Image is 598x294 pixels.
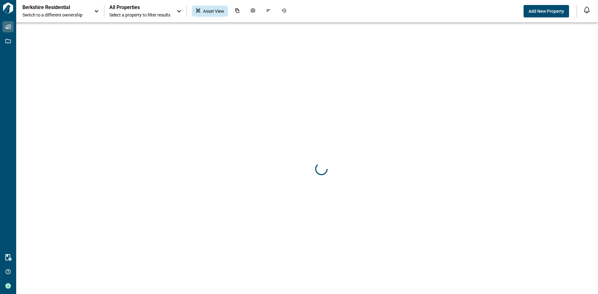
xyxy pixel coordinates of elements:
span: All Properties [109,4,170,11]
div: Photos [247,6,259,17]
button: Add New Property [524,5,569,17]
div: Asset View [192,6,228,17]
span: Select a property to filter results [109,12,170,18]
span: Switch to a different ownership [22,12,88,18]
div: Issues & Info [262,6,275,17]
button: Open notification feed [582,5,592,15]
div: Documents [231,6,244,17]
p: Berkshire Residential [22,4,78,11]
span: Add New Property [529,8,564,14]
div: Job History [278,6,290,17]
span: Asset View [203,8,224,14]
